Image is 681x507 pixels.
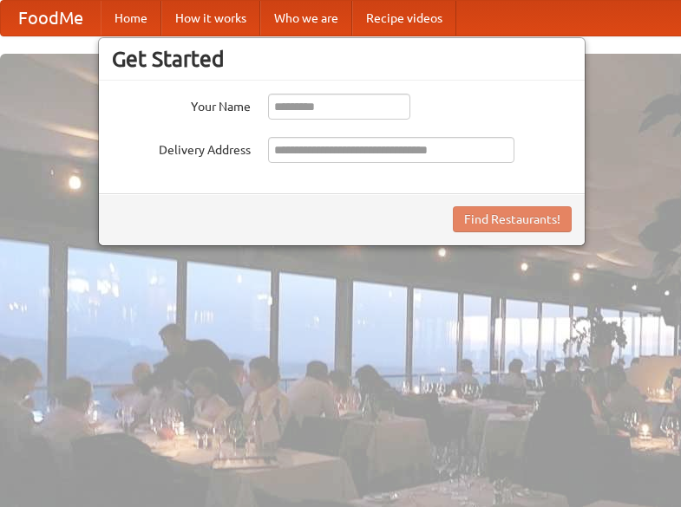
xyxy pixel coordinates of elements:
[260,1,352,36] a: Who we are
[352,1,456,36] a: Recipe videos
[112,94,251,115] label: Your Name
[453,206,572,232] button: Find Restaurants!
[101,1,161,36] a: Home
[161,1,260,36] a: How it works
[1,1,101,36] a: FoodMe
[112,137,251,159] label: Delivery Address
[112,46,572,72] h3: Get Started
